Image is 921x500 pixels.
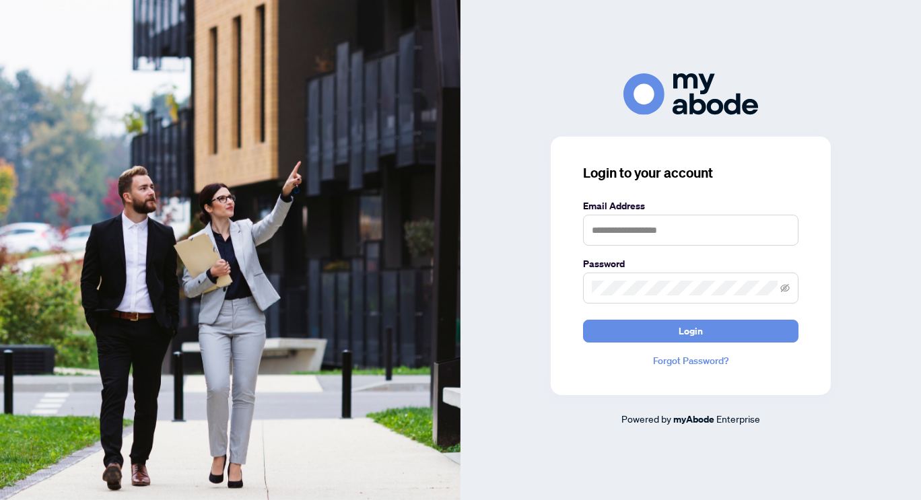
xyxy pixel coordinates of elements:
span: Powered by [621,413,671,425]
label: Password [583,256,798,271]
button: Login [583,320,798,343]
span: eye-invisible [780,283,790,293]
a: Forgot Password? [583,353,798,368]
h3: Login to your account [583,164,798,182]
label: Email Address [583,199,798,213]
a: myAbode [673,412,714,427]
span: Enterprise [716,413,760,425]
img: ma-logo [623,73,758,114]
span: Login [679,320,703,342]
